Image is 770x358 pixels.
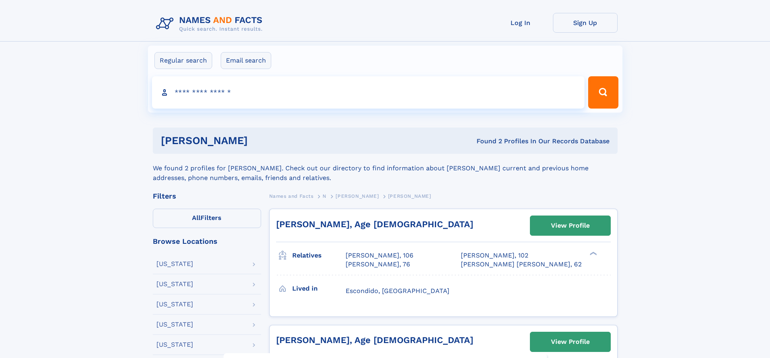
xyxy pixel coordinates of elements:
a: [PERSON_NAME] [PERSON_NAME], 62 [461,260,582,269]
a: Names and Facts [269,191,314,201]
span: All [192,214,200,222]
h3: Lived in [292,282,346,295]
h1: [PERSON_NAME] [161,136,362,146]
a: [PERSON_NAME], 102 [461,251,528,260]
a: [PERSON_NAME], 76 [346,260,410,269]
a: View Profile [530,216,610,235]
a: Log In [488,13,553,33]
a: View Profile [530,332,610,352]
label: Email search [221,52,271,69]
a: [PERSON_NAME], Age [DEMOGRAPHIC_DATA] [276,219,473,229]
div: [US_STATE] [156,301,193,308]
span: N [323,193,327,199]
div: [US_STATE] [156,281,193,287]
img: Logo Names and Facts [153,13,269,35]
button: Search Button [588,76,618,109]
div: Browse Locations [153,238,261,245]
a: [PERSON_NAME], Age [DEMOGRAPHIC_DATA] [276,335,473,345]
div: We found 2 profiles for [PERSON_NAME]. Check out our directory to find information about [PERSON_... [153,154,618,183]
div: [US_STATE] [156,341,193,348]
label: Regular search [154,52,212,69]
h3: Relatives [292,249,346,262]
div: [US_STATE] [156,321,193,328]
label: Filters [153,209,261,228]
span: [PERSON_NAME] [388,193,431,199]
span: Escondido, [GEOGRAPHIC_DATA] [346,287,449,295]
div: Filters [153,193,261,200]
a: N [323,191,327,201]
div: ❯ [588,251,597,256]
div: View Profile [551,216,590,235]
div: View Profile [551,333,590,351]
span: [PERSON_NAME] [335,193,379,199]
a: Sign Up [553,13,618,33]
input: search input [152,76,585,109]
a: [PERSON_NAME] [335,191,379,201]
a: [PERSON_NAME], 106 [346,251,413,260]
div: Found 2 Profiles In Our Records Database [362,137,610,146]
div: [US_STATE] [156,261,193,267]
